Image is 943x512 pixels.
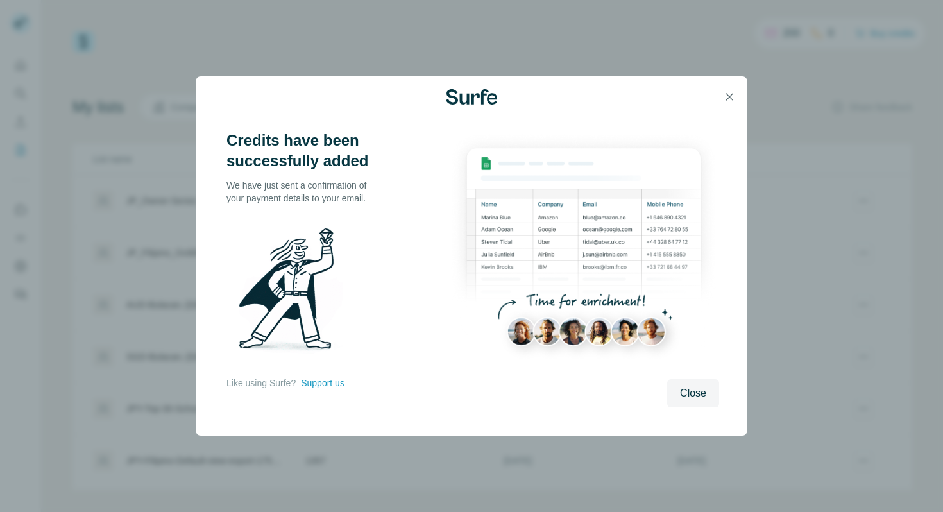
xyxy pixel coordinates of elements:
[448,130,719,371] img: Enrichment Hub - Sheet Preview
[667,379,719,407] button: Close
[446,89,497,105] img: Surfe Logo
[226,130,380,171] h3: Credits have been successfully added
[226,220,360,364] img: Surfe Illustration - Man holding diamond
[680,386,706,401] span: Close
[226,377,296,389] p: Like using Surfe?
[226,179,380,205] p: We have just sent a confirmation of your payment details to your email.
[301,377,344,389] button: Support us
